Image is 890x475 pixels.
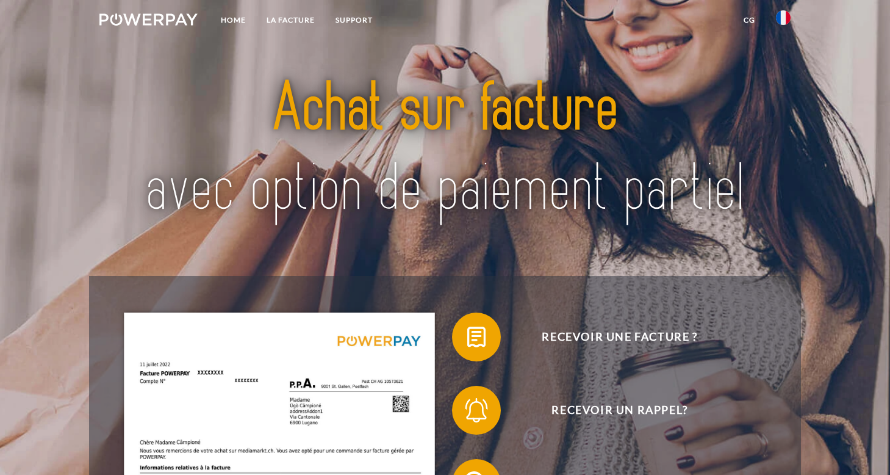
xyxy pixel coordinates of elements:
[776,10,791,25] img: fr
[452,386,769,435] button: Recevoir un rappel?
[461,322,492,352] img: qb_bill.svg
[461,395,492,426] img: qb_bell.svg
[210,9,256,31] a: Home
[256,9,325,31] a: LA FACTURE
[134,48,757,251] img: title-powerpay_fr.svg
[470,386,769,435] span: Recevoir un rappel?
[452,313,769,361] button: Recevoir une facture ?
[470,313,769,361] span: Recevoir une facture ?
[99,13,198,26] img: logo-powerpay-white.svg
[733,9,766,31] a: CG
[325,9,383,31] a: Support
